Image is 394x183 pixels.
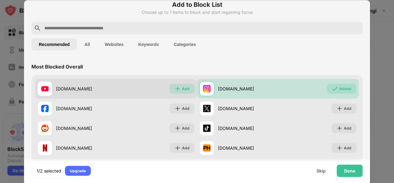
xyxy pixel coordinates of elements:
[31,38,77,50] button: Recommended
[218,105,278,112] div: [DOMAIN_NAME]
[182,145,190,151] div: Add
[344,125,352,131] div: Add
[203,144,211,152] img: favicons
[56,85,116,92] div: [DOMAIN_NAME]
[182,105,190,111] div: Add
[56,105,116,112] div: [DOMAIN_NAME]
[218,85,278,92] div: [DOMAIN_NAME]
[56,145,116,151] div: [DOMAIN_NAME]
[97,38,131,50] button: Websites
[41,144,49,152] img: favicons
[182,85,190,92] div: Add
[41,85,49,92] img: favicons
[218,145,278,151] div: [DOMAIN_NAME]
[166,38,203,50] button: Categories
[70,168,86,174] div: Upgrade
[203,105,211,112] img: favicons
[41,105,49,112] img: favicons
[339,85,352,92] div: Added
[37,168,61,174] div: 1/2 selected
[316,168,326,173] div: Skip
[218,125,278,131] div: [DOMAIN_NAME]
[31,63,83,69] div: Most Blocked Overall
[41,124,49,132] img: favicons
[131,38,166,50] button: Keywords
[56,125,116,131] div: [DOMAIN_NAME]
[344,105,352,111] div: Add
[203,124,211,132] img: favicons
[182,125,190,131] div: Add
[203,85,211,92] img: favicons
[344,145,352,151] div: Add
[31,10,363,15] div: Choose up to 1 items to block and start regaining focus
[34,24,41,32] img: search.svg
[77,38,97,50] button: All
[344,168,355,173] div: Done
